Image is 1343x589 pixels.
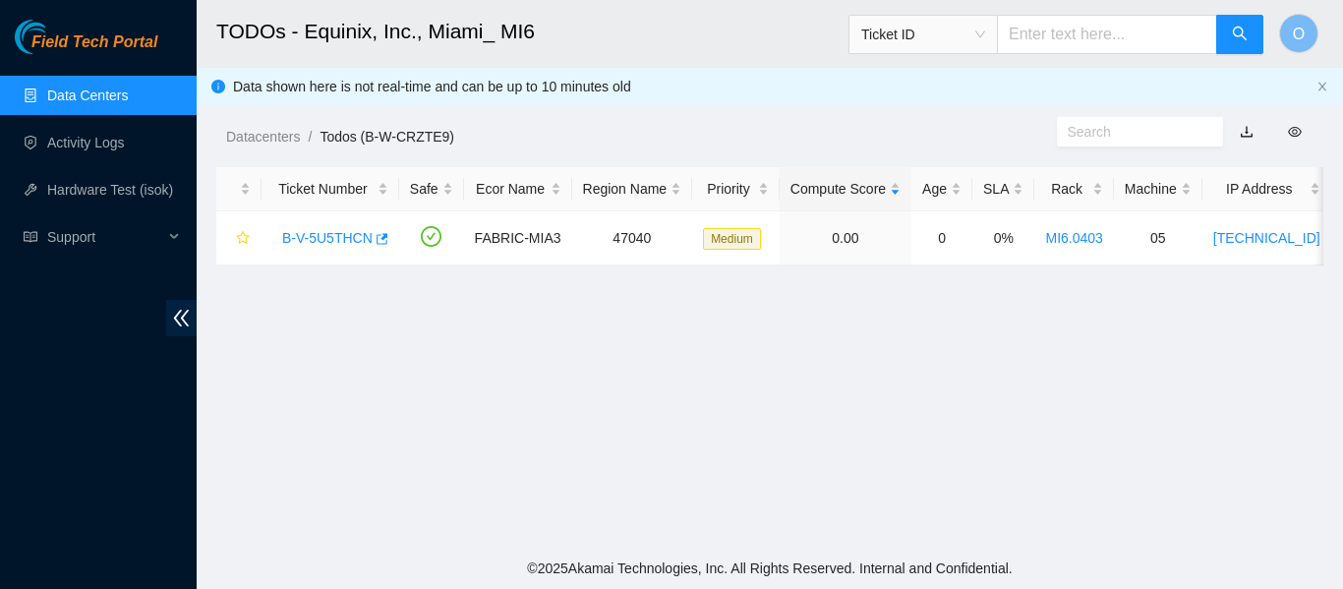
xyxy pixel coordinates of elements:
[47,217,163,257] span: Support
[1288,125,1302,139] span: eye
[1316,81,1328,93] button: close
[15,35,157,61] a: Akamai TechnologiesField Tech Portal
[197,548,1343,589] footer: © 2025 Akamai Technologies, Inc. All Rights Reserved. Internal and Confidential.
[1045,230,1102,246] a: MI6.0403
[703,228,761,250] span: Medium
[47,182,173,198] a: Hardware Test (isok)
[464,211,572,265] td: FABRIC-MIA3
[1293,22,1305,46] span: O
[47,88,128,103] a: Data Centers
[166,300,197,336] span: double-left
[572,211,693,265] td: 47040
[1114,211,1202,265] td: 05
[1216,15,1263,54] button: search
[780,211,911,265] td: 0.00
[1213,230,1320,246] a: [TECHNICAL_ID]
[1240,124,1254,140] a: download
[421,226,441,247] span: check-circle
[227,222,251,254] button: star
[1225,116,1268,147] button: download
[1316,81,1328,92] span: close
[236,231,250,247] span: star
[24,230,37,244] span: read
[997,15,1217,54] input: Enter text here...
[226,129,300,145] a: Datacenters
[31,33,157,52] span: Field Tech Portal
[308,129,312,145] span: /
[320,129,454,145] a: Todos (B-W-CRZTE9)
[47,135,125,150] a: Activity Logs
[1068,121,1197,143] input: Search
[972,211,1034,265] td: 0%
[15,20,99,54] img: Akamai Technologies
[861,20,985,49] span: Ticket ID
[1279,14,1318,53] button: O
[282,230,373,246] a: B-V-5U5THCN
[911,211,972,265] td: 0
[1232,26,1248,44] span: search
